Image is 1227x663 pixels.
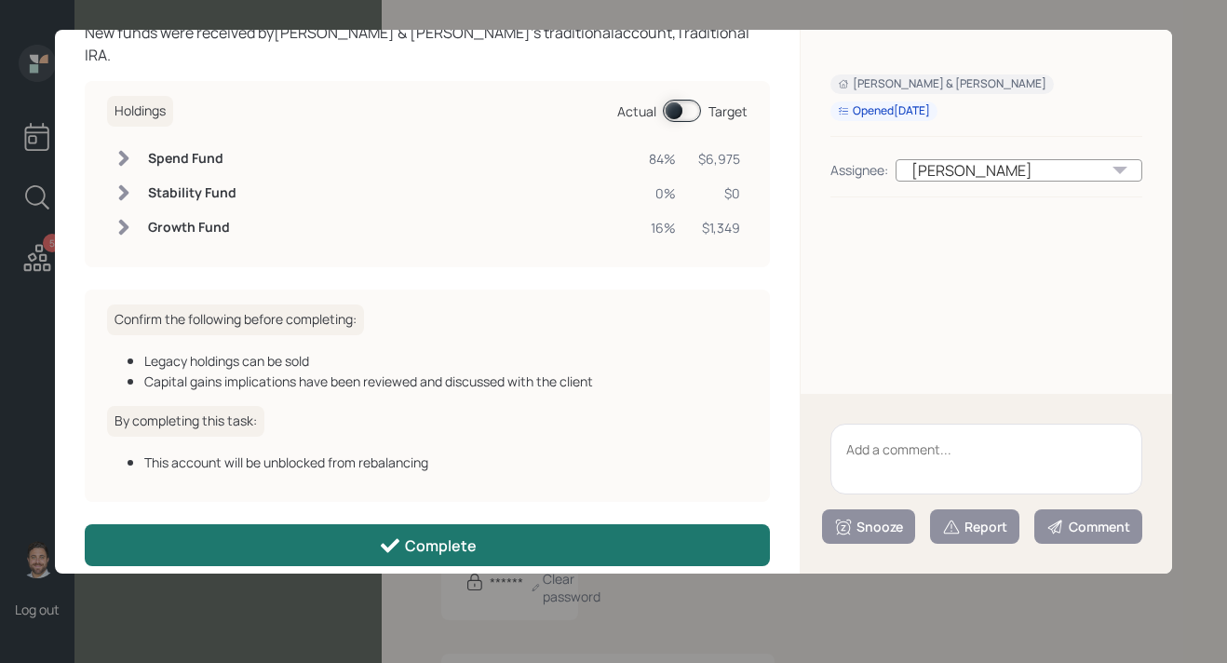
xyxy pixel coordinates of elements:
div: 16% [649,218,676,237]
h6: Spend Fund [148,151,236,167]
h6: By completing this task: [107,406,264,437]
div: $6,975 [698,149,740,169]
div: Assignee: [830,160,888,180]
div: Actual [617,101,656,121]
button: Report [930,509,1019,544]
div: Complete [379,534,477,557]
div: 0% [649,183,676,203]
div: This account will be unblocked from rebalancing [144,453,748,472]
div: Snooze [834,518,903,536]
h6: Stability Fund [148,185,236,201]
div: Report [942,518,1007,536]
h6: Holdings [107,96,173,127]
div: $0 [698,183,740,203]
div: 84% [649,149,676,169]
h6: Confirm the following before completing: [107,304,364,335]
button: Complete [85,524,770,566]
div: New funds were received by [PERSON_NAME] & [PERSON_NAME] 's traditional account, Traditional IRA . [85,21,770,66]
div: [PERSON_NAME] [896,159,1142,182]
div: Opened [DATE] [838,103,930,119]
div: Target [708,101,748,121]
button: Snooze [822,509,915,544]
div: Legacy holdings can be sold [144,351,748,371]
div: Capital gains implications have been reviewed and discussed with the client [144,372,748,391]
h6: Growth Fund [148,220,236,236]
div: Comment [1046,518,1130,536]
button: Comment [1034,509,1142,544]
div: $1,349 [698,218,740,237]
div: [PERSON_NAME] & [PERSON_NAME] [838,76,1046,92]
